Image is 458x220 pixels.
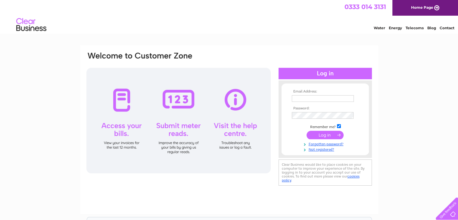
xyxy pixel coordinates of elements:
[279,159,372,186] div: Clear Business would like to place cookies on your computer to improve your experience of the sit...
[290,106,360,111] th: Password:
[307,131,344,139] input: Submit
[389,26,402,30] a: Energy
[440,26,454,30] a: Contact
[16,16,47,34] img: logo.png
[292,141,360,146] a: Forgotten password?
[427,26,436,30] a: Blog
[292,146,360,152] a: Not registered?
[290,90,360,94] th: Email Address:
[290,123,360,129] td: Remember me?
[282,174,360,182] a: cookies policy
[406,26,424,30] a: Telecoms
[344,3,386,11] a: 0333 014 3131
[374,26,385,30] a: Water
[87,3,372,29] div: Clear Business is a trading name of Verastar Limited (registered in [GEOGRAPHIC_DATA] No. 3667643...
